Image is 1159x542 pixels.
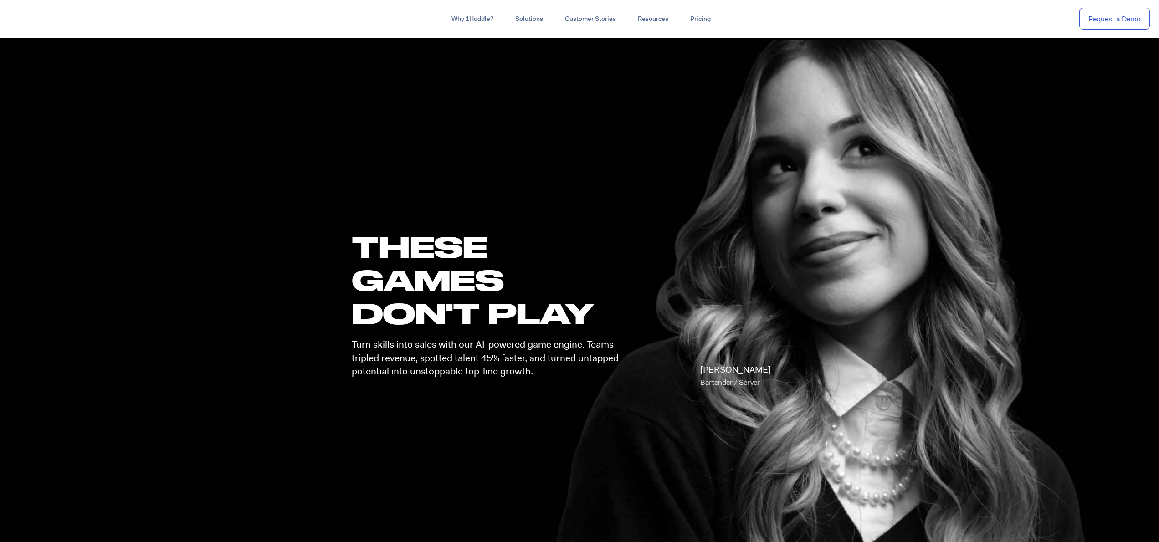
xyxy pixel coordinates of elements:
p: Turn skills into sales with our AI-powered game engine. Teams tripled revenue, spotted talent 45%... [352,338,627,378]
h1: these GAMES DON'T PLAY [352,230,627,330]
span: Bartender / Server [700,378,760,387]
a: Solutions [504,11,554,27]
a: Customer Stories [554,11,627,27]
a: Why 1Huddle? [441,11,504,27]
a: Resources [627,11,679,27]
p: [PERSON_NAME] [700,363,771,389]
img: ... [9,10,74,27]
a: Request a Demo [1079,8,1150,30]
a: Pricing [679,11,722,27]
